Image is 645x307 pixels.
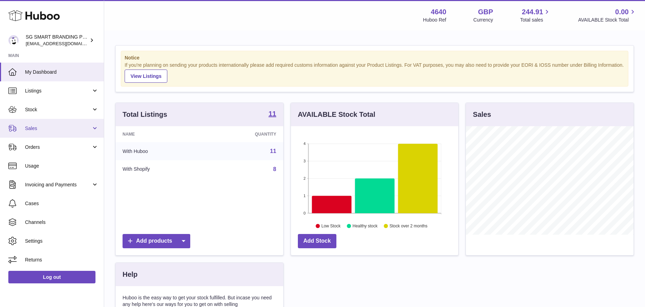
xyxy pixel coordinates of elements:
span: [EMAIL_ADDRESS][DOMAIN_NAME] [26,41,102,46]
h3: Total Listings [123,110,167,119]
th: Quantity [206,126,283,142]
a: 11 [270,148,276,154]
th: Name [116,126,206,142]
span: 244.91 [522,7,543,17]
h3: AVAILABLE Stock Total [298,110,375,119]
a: View Listings [125,70,167,83]
text: Stock over 2 months [389,224,427,228]
a: 11 [268,110,276,119]
span: Invoicing and Payments [25,181,91,188]
span: Settings [25,238,99,244]
a: Add Stock [298,234,336,248]
span: Cases [25,200,99,207]
h3: Help [123,270,137,279]
span: AVAILABLE Stock Total [578,17,637,23]
span: Channels [25,219,99,226]
img: uktopsmileshipping@gmail.com [8,35,19,46]
strong: GBP [478,7,493,17]
span: Usage [25,163,99,169]
span: 0.00 [615,7,629,17]
text: 3 [303,159,305,163]
a: 8 [273,166,276,172]
span: Stock [25,106,91,113]
div: SG SMART BRANDING PTE. LTD. [26,34,88,47]
span: Sales [25,125,91,132]
td: With Shopify [116,160,206,178]
text: Healthy stock [352,224,378,228]
span: Orders [25,144,91,151]
strong: Notice [125,55,625,61]
td: With Huboo [116,142,206,160]
h3: Sales [473,110,491,119]
span: Returns [25,257,99,263]
text: Low Stock [321,224,341,228]
span: My Dashboard [25,69,99,75]
div: Currency [474,17,493,23]
span: Listings [25,88,91,94]
div: If you're planning on sending your products internationally please add required customs informati... [125,62,625,83]
text: 4 [303,142,305,146]
a: 244.91 Total sales [520,7,551,23]
text: 2 [303,176,305,180]
strong: 4640 [431,7,446,17]
text: 0 [303,211,305,215]
strong: 11 [268,110,276,117]
a: 0.00 AVAILABLE Stock Total [578,7,637,23]
a: Log out [8,271,95,283]
span: Total sales [520,17,551,23]
text: 1 [303,194,305,198]
div: Huboo Ref [423,17,446,23]
a: Add products [123,234,190,248]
